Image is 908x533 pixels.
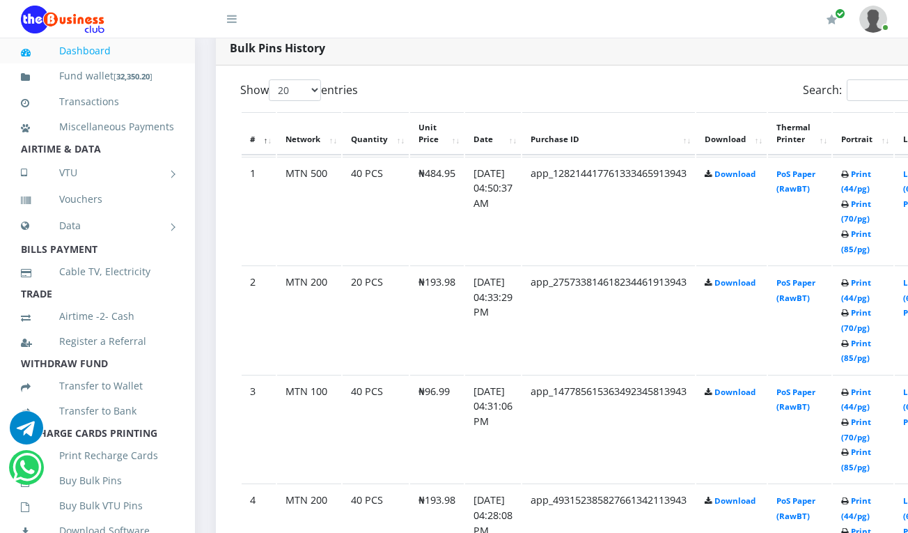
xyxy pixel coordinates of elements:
[714,169,756,179] a: Download
[269,79,321,101] select: Showentries
[522,112,695,155] th: Purchase ID: activate to sort column ascending
[21,155,174,190] a: VTU
[841,447,871,472] a: Print (85/pg)
[113,71,152,82] small: [ ]
[841,387,871,412] a: Print (44/pg)
[21,325,174,357] a: Register a Referral
[410,157,464,265] td: ₦484.95
[841,307,871,333] a: Print (70/pg)
[714,387,756,397] a: Download
[841,169,871,194] a: Print (44/pg)
[343,112,409,155] th: Quantity: activate to sort column ascending
[776,277,815,303] a: PoS Paper (RawBT)
[343,265,409,373] td: 20 PCS
[21,35,174,67] a: Dashboard
[240,79,358,101] label: Show entries
[522,375,695,483] td: app_147785615363492345813943
[242,157,276,265] td: 1
[21,111,174,143] a: Miscellaneous Payments
[410,375,464,483] td: ₦96.99
[835,8,845,19] span: Renew/Upgrade Subscription
[465,112,521,155] th: Date: activate to sort column ascending
[21,300,174,332] a: Airtime -2- Cash
[465,265,521,373] td: [DATE] 04:33:29 PM
[13,461,41,484] a: Chat for support
[21,395,174,427] a: Transfer to Bank
[859,6,887,33] img: User
[522,157,695,265] td: app_128214417761333465913943
[21,86,174,118] a: Transactions
[242,265,276,373] td: 2
[841,277,871,303] a: Print (44/pg)
[277,375,341,483] td: MTN 100
[21,256,174,288] a: Cable TV, Electricity
[21,490,174,522] a: Buy Bulk VTU Pins
[714,495,756,506] a: Download
[242,375,276,483] td: 3
[410,265,464,373] td: ₦193.98
[841,417,871,442] a: Print (70/pg)
[343,157,409,265] td: 40 PCS
[696,112,767,155] th: Download: activate to sort column ascending
[833,112,893,155] th: Portrait: activate to sort column ascending
[21,370,174,402] a: Transfer to Wallet
[116,71,150,82] b: 32,350.20
[465,157,521,265] td: [DATE] 04:50:37 AM
[827,14,837,25] i: Renew/Upgrade Subscription
[841,495,871,521] a: Print (44/pg)
[10,422,43,445] a: Chat for support
[21,208,174,243] a: Data
[465,375,521,483] td: [DATE] 04:31:06 PM
[277,265,341,373] td: MTN 200
[242,112,276,155] th: #: activate to sort column descending
[277,112,341,155] th: Network: activate to sort column ascending
[21,183,174,215] a: Vouchers
[230,40,325,56] strong: Bulk Pins History
[21,465,174,497] a: Buy Bulk Pins
[21,60,174,93] a: Fund wallet[32,350.20]
[277,157,341,265] td: MTN 500
[410,112,464,155] th: Unit Price: activate to sort column ascending
[714,277,756,288] a: Download
[343,375,409,483] td: 40 PCS
[768,112,831,155] th: Thermal Printer: activate to sort column ascending
[776,169,815,194] a: PoS Paper (RawBT)
[21,6,104,33] img: Logo
[841,338,871,364] a: Print (85/pg)
[776,387,815,412] a: PoS Paper (RawBT)
[776,495,815,521] a: PoS Paper (RawBT)
[522,265,695,373] td: app_275733814618234461913943
[841,229,871,254] a: Print (85/pg)
[841,199,871,224] a: Print (70/pg)
[21,440,174,472] a: Print Recharge Cards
